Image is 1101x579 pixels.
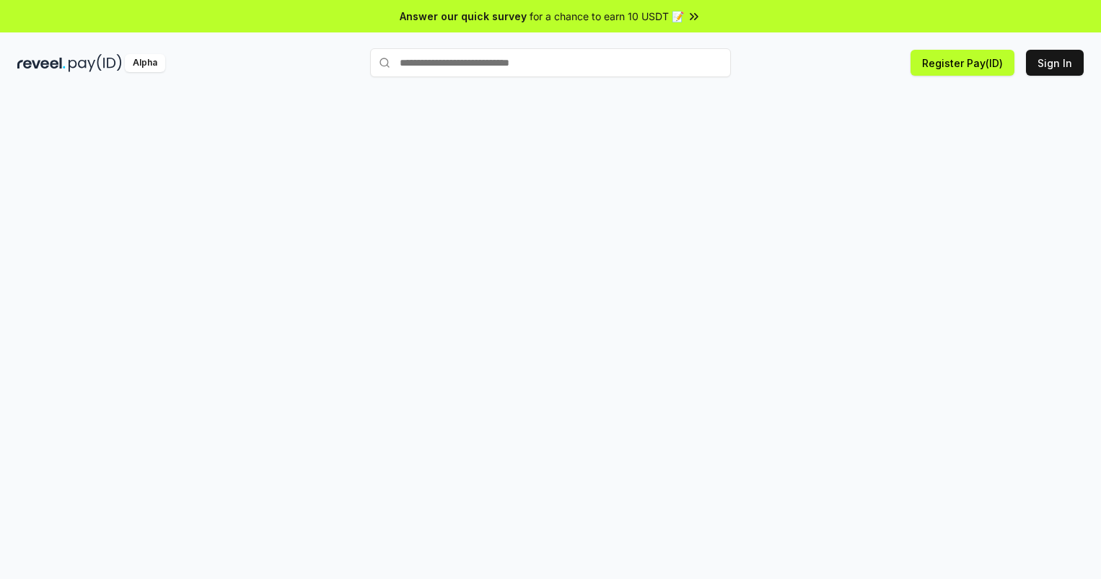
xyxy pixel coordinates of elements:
[530,9,684,24] span: for a chance to earn 10 USDT 📝
[1026,50,1084,76] button: Sign In
[69,54,122,72] img: pay_id
[17,54,66,72] img: reveel_dark
[911,50,1014,76] button: Register Pay(ID)
[400,9,527,24] span: Answer our quick survey
[125,54,165,72] div: Alpha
